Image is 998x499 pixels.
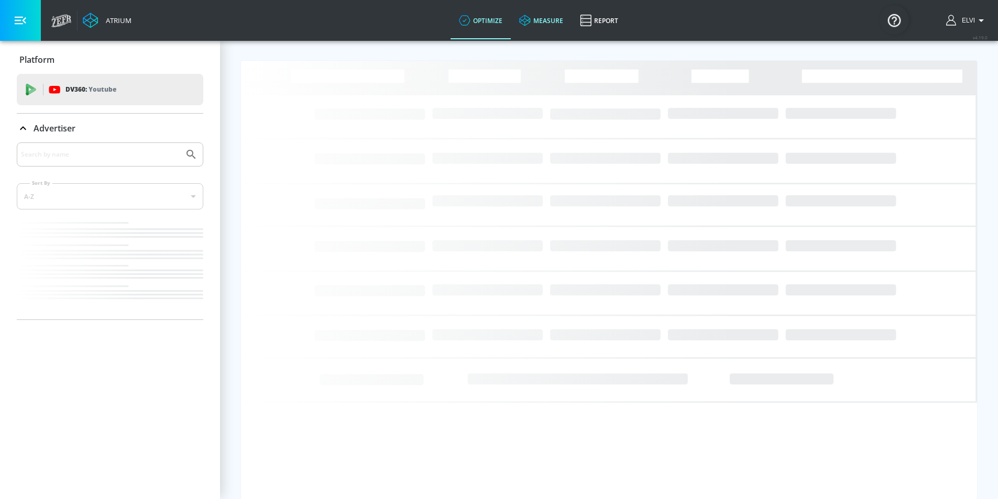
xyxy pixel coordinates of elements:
span: v 4.19.0 [973,35,988,40]
div: Advertiser [17,142,203,319]
div: Advertiser [17,114,203,143]
a: Report [572,2,627,39]
a: Atrium [83,13,131,28]
p: Youtube [89,84,116,95]
p: Platform [19,54,54,65]
p: Advertiser [34,123,75,134]
nav: list of Advertiser [17,218,203,319]
div: Atrium [102,16,131,25]
p: DV360: [65,84,116,95]
div: A-Z [17,183,203,209]
a: optimize [451,2,511,39]
a: measure [511,2,572,39]
label: Sort By [30,180,52,186]
input: Search by name [21,148,180,161]
span: login as: elvi.jayanti@essencemediacom.com [958,17,975,24]
button: Open Resource Center [880,5,909,35]
div: DV360: Youtube [17,74,203,105]
div: Platform [17,45,203,74]
button: Elvi [946,14,988,27]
